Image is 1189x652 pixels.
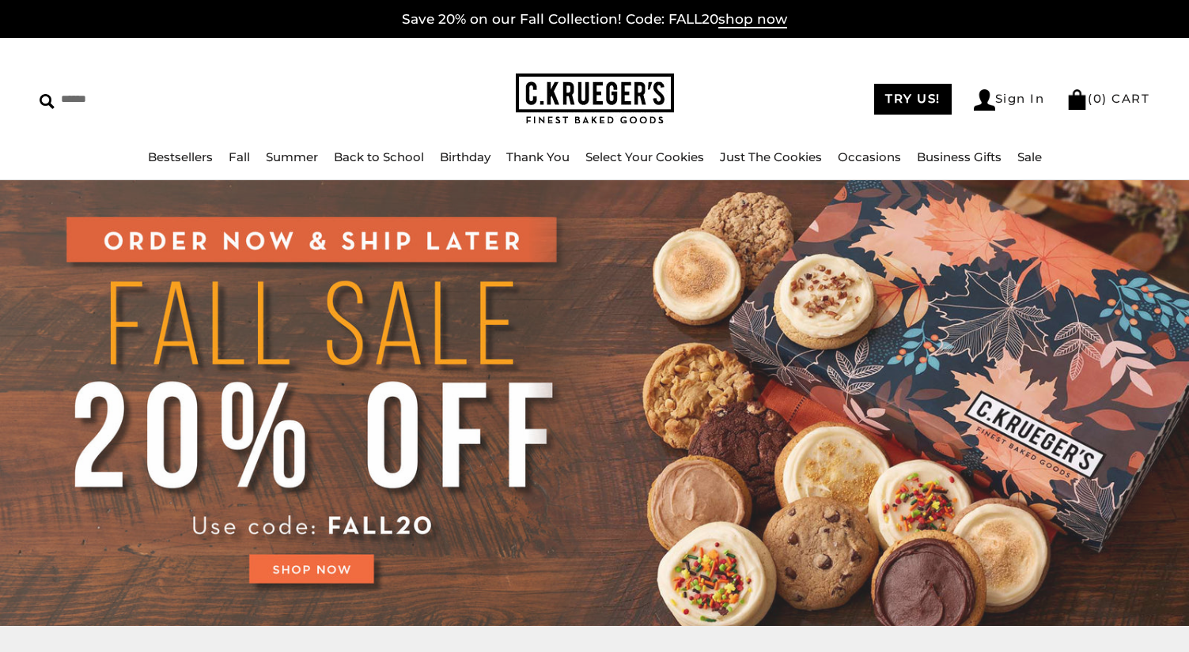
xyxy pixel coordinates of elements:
a: Save 20% on our Fall Collection! Code: FALL20shop now [402,11,787,28]
input: Search [40,87,302,111]
a: Bestsellers [148,149,213,164]
a: Occasions [838,149,901,164]
img: C.KRUEGER'S [516,73,674,125]
a: TRY US! [874,84,952,115]
a: Just The Cookies [720,149,822,164]
img: Search [40,94,55,109]
a: Sale [1017,149,1042,164]
a: Summer [266,149,318,164]
a: Select Your Cookies [585,149,704,164]
a: Thank You [506,149,570,164]
a: Fall [229,149,250,164]
a: Sign In [974,89,1045,111]
a: (0) CART [1066,91,1149,106]
span: shop now [718,11,787,28]
img: Account [974,89,995,111]
a: Back to School [334,149,424,164]
span: 0 [1093,91,1103,106]
a: Business Gifts [917,149,1002,164]
img: Bag [1066,89,1088,110]
a: Birthday [440,149,490,164]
